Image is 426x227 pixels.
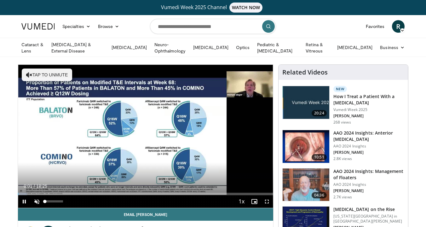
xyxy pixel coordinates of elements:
[22,69,72,81] button: Tap to unmute
[333,182,404,187] p: AAO 2024 Insights
[283,130,329,163] img: fd942f01-32bb-45af-b226-b96b538a46e6.150x105_q85_crop-smart_upscale.jpg
[248,195,261,208] button: Enable picture-in-picture mode
[45,200,63,202] div: Volume Level
[34,184,35,189] span: /
[312,154,327,160] span: 10:51
[333,107,404,112] p: Vumedi Week 2025
[282,86,404,125] a: 20:24 New How I Treat a Patient With a [MEDICAL_DATA] Vumedi Week 2025 [PERSON_NAME] 268 views
[48,42,108,54] a: [MEDICAL_DATA] & External Disease
[333,195,352,200] p: 2.7K views
[253,42,302,54] a: Pediatric & [MEDICAL_DATA]
[333,41,376,54] a: [MEDICAL_DATA]
[333,150,404,155] p: [PERSON_NAME]
[18,42,48,54] a: Cataract & Lens
[312,192,327,198] span: 04:36
[59,20,94,33] a: Specialties
[229,3,263,13] span: WATCH NOW
[94,20,123,33] a: Browse
[36,184,47,189] span: 18:25
[283,169,329,201] img: 8e655e61-78ac-4b3e-a4e7-f43113671c25.150x105_q85_crop-smart_upscale.jpg
[31,195,43,208] button: Unmute
[333,130,404,142] h3: AAO 2024 Insights: Anterior [MEDICAL_DATA]
[108,41,151,54] a: [MEDICAL_DATA]
[333,206,404,213] h3: [MEDICAL_DATA] on the Rise
[333,120,351,125] p: 268 views
[18,193,273,195] div: Progress Bar
[333,156,352,161] p: 2.8K views
[333,168,404,181] h3: AAO 2024 Insights: Management of Floaters
[282,168,404,202] a: 04:36 AAO 2024 Insights: Management of Floaters AAO 2024 Insights [PERSON_NAME] 2.7K views
[362,20,388,33] a: Favorites
[333,93,404,106] h3: How I Treat a Patient With a [MEDICAL_DATA]
[18,65,273,208] video-js: Video Player
[282,69,328,76] h4: Related Videos
[232,41,253,54] a: Optics
[376,41,408,54] a: Business
[22,3,404,13] a: Vumedi Week 2025 ChannelWATCH NOW
[302,42,333,54] a: Retina & Vitreous
[261,195,273,208] button: Fullscreen
[333,144,404,149] p: AAO 2024 Insights
[189,41,232,54] a: [MEDICAL_DATA]
[333,113,404,119] p: [PERSON_NAME]
[235,195,248,208] button: Playback Rate
[392,20,405,33] a: R
[333,86,347,92] p: New
[333,214,404,224] p: [US_STATE][GEOGRAPHIC_DATA] in [GEOGRAPHIC_DATA][PERSON_NAME]
[151,42,189,54] a: Neuro-Ophthalmology
[150,19,276,34] input: Search topics, interventions
[282,130,404,163] a: 10:51 AAO 2024 Insights: Anterior [MEDICAL_DATA] AAO 2024 Insights [PERSON_NAME] 2.8K views
[18,195,31,208] button: Pause
[21,23,55,30] img: VuMedi Logo
[283,86,329,119] img: 02d29458-18ce-4e7f-be78-7423ab9bdffd.jpg.150x105_q85_crop-smart_upscale.jpg
[312,110,327,116] span: 20:24
[333,188,404,193] p: [PERSON_NAME]
[24,184,32,189] span: 0:01
[18,208,273,221] a: Email [PERSON_NAME]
